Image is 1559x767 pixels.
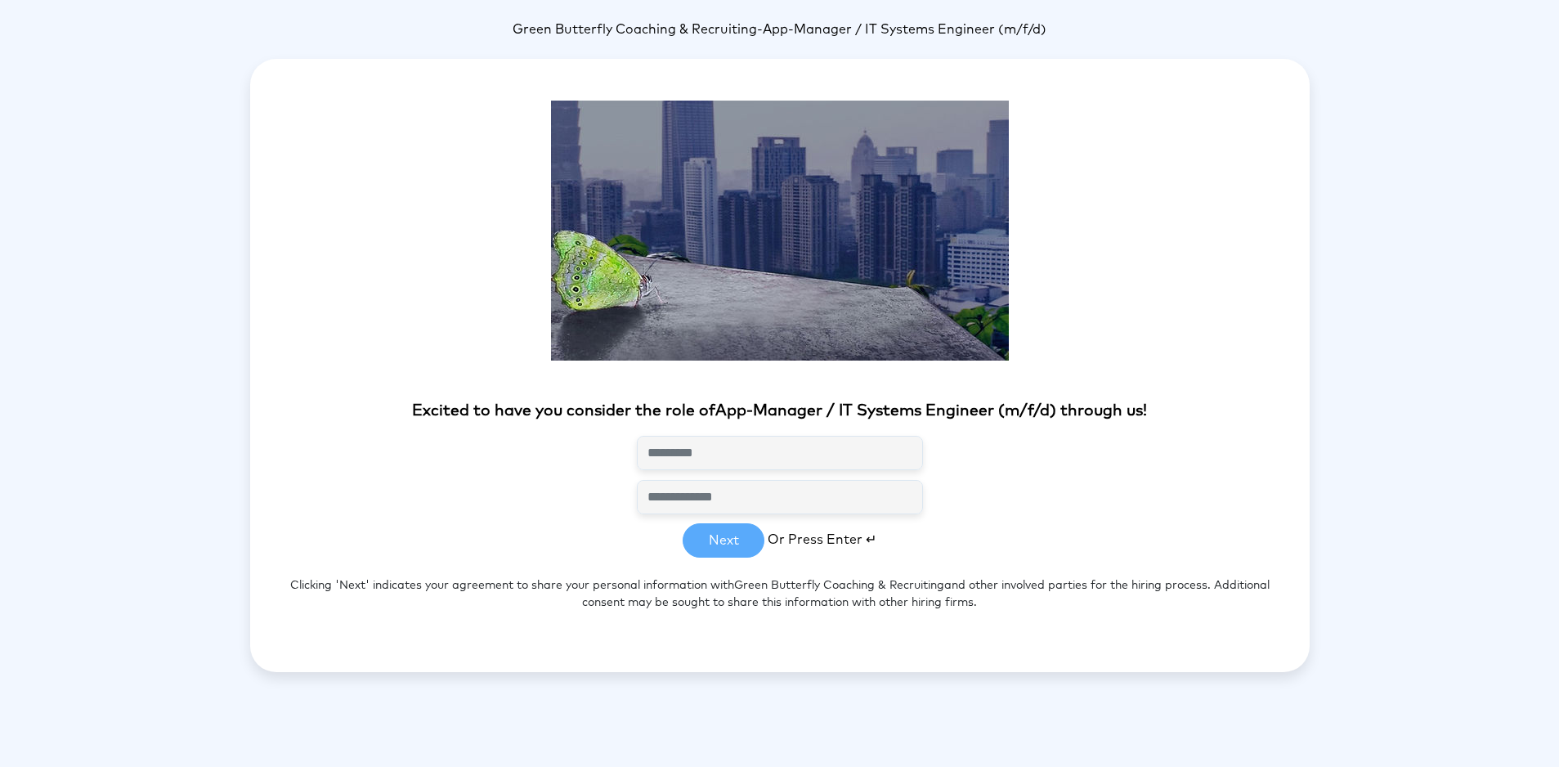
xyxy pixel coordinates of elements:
[250,400,1310,424] p: Excited to have you consider the role of
[513,23,757,36] span: Green Butterfly Coaching & Recruiting
[763,23,1046,36] span: App-Manager / IT Systems Engineer (m/f/d)
[734,580,944,591] span: Green Butterfly Coaching & Recruiting
[250,20,1310,39] p: -
[768,533,876,546] span: Or Press Enter ↵
[250,558,1310,631] p: Clicking 'Next' indicates your agreement to share your personal information with and other involv...
[715,403,1147,419] span: App-Manager / IT Systems Engineer (m/f/d) through us!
